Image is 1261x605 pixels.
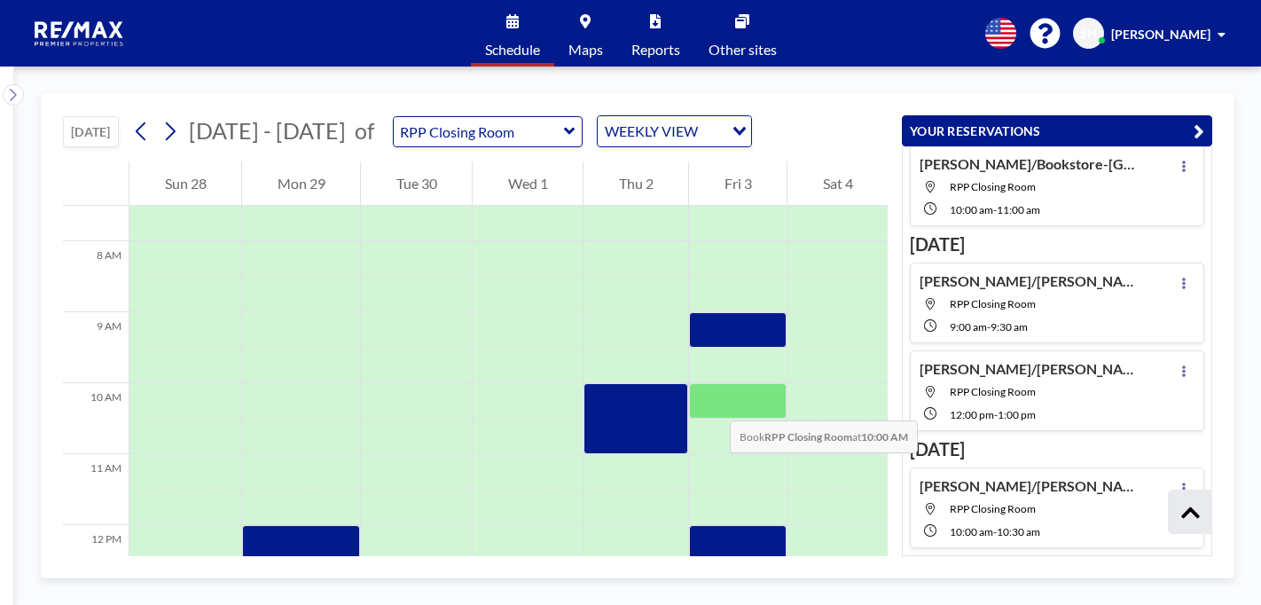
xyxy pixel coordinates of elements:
h4: [PERSON_NAME]/[PERSON_NAME]-[STREET_ADDRESS]-Seller Only [PERSON_NAME] [920,272,1141,290]
input: RPP Closing Room [394,117,564,146]
h3: [DATE] [910,438,1204,460]
span: 10:00 AM [950,525,993,538]
div: 9 AM [63,312,129,383]
span: - [993,525,997,538]
span: SH [1080,26,1097,42]
span: RPP Closing Room [950,297,1036,310]
span: 10:00 AM [950,203,993,216]
span: Maps [568,43,603,57]
img: organization-logo [28,16,131,51]
b: 10:00 AM [861,430,908,444]
span: - [987,320,991,334]
span: [PERSON_NAME] [1111,27,1210,42]
span: of [355,117,374,145]
span: 9:00 AM [950,320,987,334]
h4: [PERSON_NAME]/[PERSON_NAME]-[STREET_ADDRESS]-Buyer Only [PERSON_NAME] [920,477,1141,495]
div: 10 AM [63,383,129,454]
div: 8 AM [63,241,129,312]
div: Mon 29 [242,161,360,206]
h3: [DATE] [910,233,1204,255]
span: 1:00 PM [998,408,1036,421]
span: Reports [631,43,680,57]
div: 12 PM [63,525,129,596]
input: Search for option [703,120,722,143]
div: Tue 30 [361,161,472,206]
button: [DATE] [63,116,119,147]
span: RPP Closing Room [950,502,1036,515]
div: Thu 2 [584,161,688,206]
div: 11 AM [63,454,129,525]
span: RPP Closing Room [950,385,1036,398]
div: 7 AM [63,170,129,241]
div: Fri 3 [689,161,787,206]
div: Sun 28 [129,161,241,206]
span: - [993,203,997,216]
button: YOUR RESERVATIONS [902,115,1212,146]
span: [DATE] - [DATE] [189,117,346,144]
b: RPP Closing Room [764,430,852,444]
span: - [994,408,998,421]
div: Search for option [598,116,751,146]
h4: [PERSON_NAME]/[PERSON_NAME]-937 [PERSON_NAME] Parkway-[PERSON_NAME] buyer Only [920,360,1141,378]
span: Schedule [485,43,540,57]
span: RPP Closing Room [950,180,1036,193]
div: Sat 4 [787,161,888,206]
span: Book at [730,420,918,453]
span: 12:00 PM [950,408,994,421]
span: WEEKLY VIEW [601,120,701,143]
span: Other sites [709,43,777,57]
span: 10:30 AM [997,525,1040,538]
span: 9:30 AM [991,320,1028,334]
span: 11:00 AM [997,203,1040,216]
h4: [PERSON_NAME]/Bookstore-[GEOGRAPHIC_DATA][PERSON_NAME] [920,155,1141,173]
div: Wed 1 [473,161,583,206]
